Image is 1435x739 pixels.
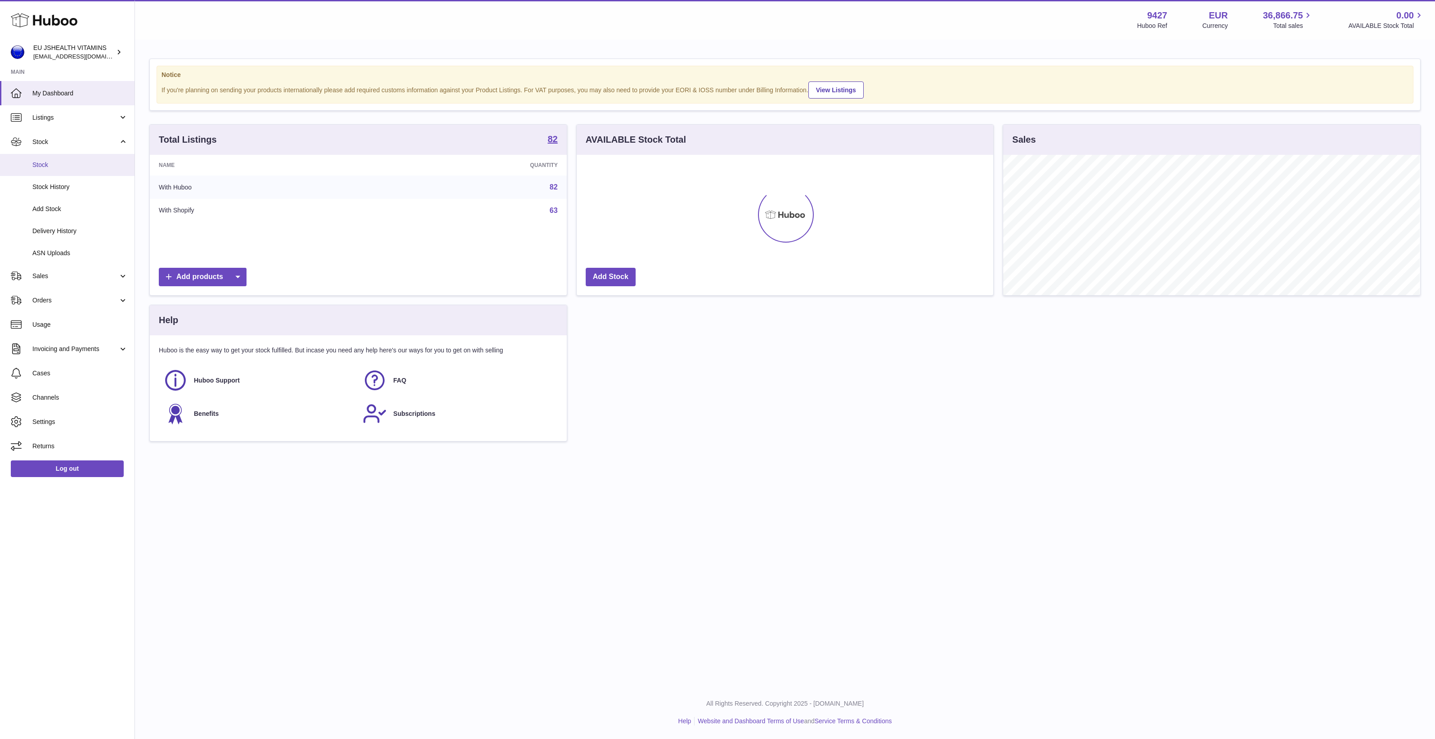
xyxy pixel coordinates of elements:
span: AVAILABLE Stock Total [1348,22,1424,30]
span: Stock History [32,183,128,191]
span: Settings [32,418,128,426]
span: ASN Uploads [32,249,128,257]
span: Stock [32,161,128,169]
span: Channels [32,393,128,402]
a: Benefits [163,401,354,426]
strong: 82 [547,135,557,144]
li: and [695,717,892,725]
img: internalAdmin-9427@internal.huboo.com [11,45,24,59]
a: FAQ [363,368,553,392]
a: 63 [550,207,558,214]
span: Returns [32,442,128,451]
a: 36,866.75 Total sales [1263,9,1313,30]
span: Total sales [1273,22,1313,30]
span: Sales [32,272,118,280]
a: 82 [550,183,558,191]
div: EU JSHEALTH VITAMINS [33,44,114,61]
h3: Sales [1012,134,1036,146]
p: All Rights Reserved. Copyright 2025 - [DOMAIN_NAME] [142,699,1428,708]
span: Orders [32,296,118,305]
h3: Total Listings [159,134,217,146]
span: FAQ [393,376,406,385]
td: With Shopify [150,199,375,222]
div: Huboo Ref [1137,22,1167,30]
span: Listings [32,113,118,122]
a: 82 [547,135,557,145]
div: Currency [1202,22,1228,30]
p: Huboo is the easy way to get your stock fulfilled. But incase you need any help here's our ways f... [159,346,558,355]
a: View Listings [808,81,864,99]
a: Huboo Support [163,368,354,392]
span: Usage [32,320,128,329]
div: If you're planning on sending your products internationally please add required customs informati... [161,80,1408,99]
td: With Huboo [150,176,375,199]
th: Name [150,155,375,176]
span: Stock [32,138,118,146]
a: Add Stock [586,268,636,286]
strong: EUR [1209,9,1228,22]
h3: Help [159,314,178,326]
span: Delivery History [32,227,128,235]
span: Add Stock [32,205,128,213]
a: Subscriptions [363,401,553,426]
span: Invoicing and Payments [32,345,118,353]
th: Quantity [375,155,567,176]
strong: Notice [161,71,1408,79]
strong: 9427 [1147,9,1167,22]
span: 36,866.75 [1263,9,1303,22]
span: [EMAIL_ADDRESS][DOMAIN_NAME] [33,53,132,60]
a: Help [678,717,691,725]
span: Huboo Support [194,376,240,385]
span: Cases [32,369,128,378]
a: 0.00 AVAILABLE Stock Total [1348,9,1424,30]
span: Subscriptions [393,410,435,418]
a: Service Terms & Conditions [815,717,892,725]
h3: AVAILABLE Stock Total [586,134,686,146]
span: Benefits [194,410,219,418]
a: Website and Dashboard Terms of Use [698,717,804,725]
span: My Dashboard [32,89,128,98]
a: Log out [11,460,124,477]
a: Add products [159,268,247,286]
span: 0.00 [1396,9,1414,22]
